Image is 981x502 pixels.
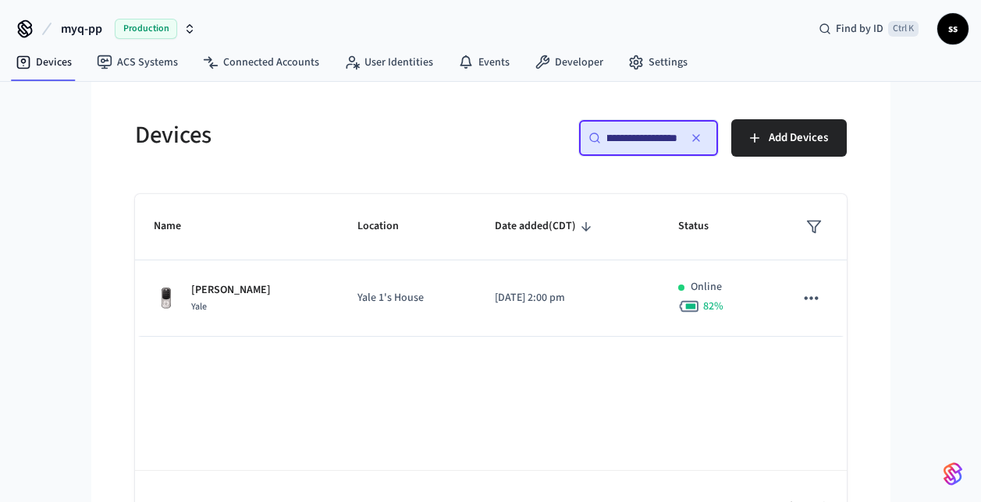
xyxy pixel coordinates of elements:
[190,48,332,76] a: Connected Accounts
[357,214,419,239] span: Location
[522,48,616,76] a: Developer
[61,19,102,38] span: myq-pp
[154,286,179,311] img: Yale Assure Touchscreen Wifi Smart Lock, Satin Nickel, Front
[154,214,201,239] span: Name
[806,15,931,43] div: Find by IDCtrl K
[135,194,847,337] table: sticky table
[495,290,641,306] p: [DATE] 2:00 pm
[888,21,919,37] span: Ctrl K
[939,15,967,43] span: ss
[332,48,446,76] a: User Identities
[836,21,883,37] span: Find by ID
[769,128,828,148] span: Add Devices
[84,48,190,76] a: ACS Systems
[357,290,457,306] p: Yale 1's House
[616,48,700,76] a: Settings
[446,48,522,76] a: Events
[191,300,207,313] span: Yale
[731,119,847,157] button: Add Devices
[115,19,177,39] span: Production
[191,282,271,299] p: [PERSON_NAME]
[678,214,729,239] span: Status
[691,279,722,295] p: Online
[3,48,84,76] a: Devices
[495,214,596,239] span: Date added(CDT)
[937,13,969,44] button: ss
[703,299,723,314] span: 82 %
[135,119,482,151] h5: Devices
[944,461,962,486] img: SeamLogoGradient.69752ec5.svg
